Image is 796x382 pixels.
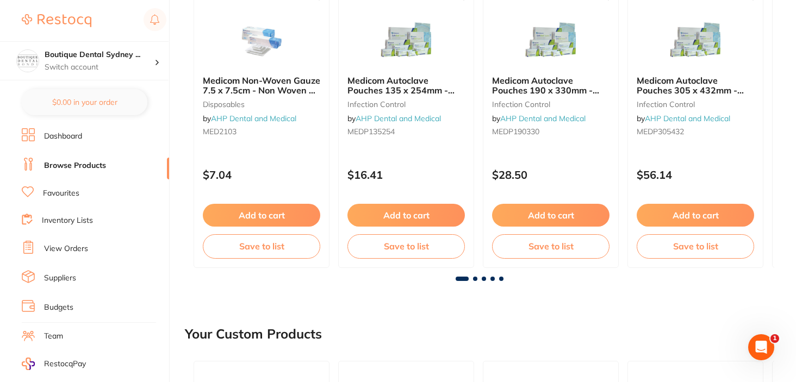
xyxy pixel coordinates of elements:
[44,359,86,370] span: RestocqPay
[492,76,610,96] b: Medicom Autoclave Pouches 190 x 330mm - 200 per box
[347,127,465,136] small: MEDP135254
[347,114,441,123] span: by
[22,14,91,27] img: Restocq Logo
[770,334,779,343] span: 1
[637,204,754,227] button: Add to cart
[660,12,731,67] img: Medicom Autoclave Pouches 305 x 432mm - 200 per box
[45,49,154,60] h4: Boutique Dental Sydney Pty Ltd
[645,114,730,123] a: AHP Dental and Medical
[371,12,441,67] img: Medicom Autoclave Pouches 135 x 254mm - 200 per box
[637,127,754,136] small: MEDP305432
[492,234,610,258] button: Save to list
[17,50,39,72] img: Boutique Dental Sydney Pty Ltd
[203,114,296,123] span: by
[356,114,441,123] a: AHP Dental and Medical
[637,114,730,123] span: by
[226,12,297,67] img: Medicom Non-Woven Gauze 7.5 x 7.5cm - Non Woven 4 Ply
[203,100,320,109] small: disposables
[203,76,320,96] b: Medicom Non-Woven Gauze 7.5 x 7.5cm - Non Woven 4 Ply
[42,215,93,226] a: Inventory Lists
[44,243,88,254] a: View Orders
[44,131,82,142] a: Dashboard
[492,127,610,136] small: MEDP190330
[22,8,91,33] a: Restocq Logo
[748,334,774,360] iframe: Intercom live chat
[347,168,465,181] p: $16.41
[203,127,320,136] small: MED2103
[44,331,63,342] a: Team
[515,12,586,67] img: Medicom Autoclave Pouches 190 x 330mm - 200 per box
[22,89,147,115] button: $0.00 in your order
[44,160,106,171] a: Browse Products
[43,188,79,199] a: Favourites
[637,234,754,258] button: Save to list
[22,358,35,370] img: RestocqPay
[347,204,465,227] button: Add to cart
[347,76,465,96] b: Medicom Autoclave Pouches 135 x 254mm - 200 per box
[492,204,610,227] button: Add to cart
[637,168,754,181] p: $56.14
[44,273,76,284] a: Suppliers
[347,100,465,109] small: infection control
[500,114,586,123] a: AHP Dental and Medical
[203,168,320,181] p: $7.04
[185,327,322,342] h2: Your Custom Products
[637,76,754,96] b: Medicom Autoclave Pouches 305 x 432mm - 200 per box
[492,168,610,181] p: $28.50
[492,114,586,123] span: by
[44,302,73,313] a: Budgets
[203,234,320,258] button: Save to list
[347,234,465,258] button: Save to list
[203,204,320,227] button: Add to cart
[45,62,154,73] p: Switch account
[211,114,296,123] a: AHP Dental and Medical
[22,358,86,370] a: RestocqPay
[492,100,610,109] small: infection control
[637,100,754,109] small: infection control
